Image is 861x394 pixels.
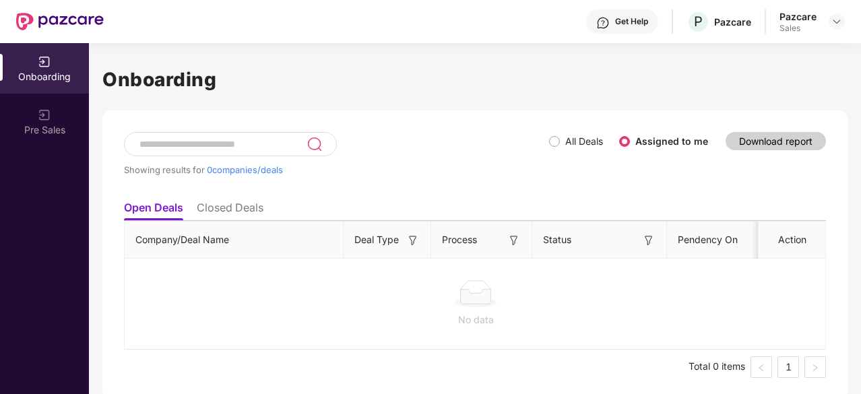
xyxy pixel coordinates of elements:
[751,356,772,378] button: left
[197,201,263,220] li: Closed Deals
[307,136,322,152] img: svg+xml;base64,PHN2ZyB3aWR0aD0iMjQiIGhlaWdodD0iMjUiIHZpZXdCb3g9IjAgMCAyNCAyNSIgZmlsbD0ibm9uZSIgeG...
[124,164,549,175] div: Showing results for
[615,16,648,27] div: Get Help
[16,13,104,30] img: New Pazcare Logo
[442,232,477,247] span: Process
[831,16,842,27] img: svg+xml;base64,PHN2ZyBpZD0iRHJvcGRvd24tMzJ4MzIiIHhtbG5zPSJodHRwOi8vd3d3LnczLm9yZy8yMDAwL3N2ZyIgd2...
[635,135,708,147] label: Assigned to me
[779,10,817,23] div: Pazcare
[757,364,765,372] span: left
[779,23,817,34] div: Sales
[102,65,848,94] h1: Onboarding
[207,164,283,175] span: 0 companies/deals
[804,356,826,378] button: right
[777,356,799,378] li: 1
[642,234,656,247] img: svg+xml;base64,PHN2ZyB3aWR0aD0iMTYiIGhlaWdodD0iMTYiIHZpZXdCb3g9IjAgMCAxNiAxNiIgZmlsbD0ibm9uZSIgeG...
[759,222,826,259] th: Action
[596,16,610,30] img: svg+xml;base64,PHN2ZyBpZD0iSGVscC0zMngzMiIgeG1sbnM9Imh0dHA6Ly93d3cudzMub3JnLzIwMDAvc3ZnIiB3aWR0aD...
[804,356,826,378] li: Next Page
[124,201,183,220] li: Open Deals
[406,234,420,247] img: svg+xml;base64,PHN2ZyB3aWR0aD0iMTYiIGhlaWdodD0iMTYiIHZpZXdCb3g9IjAgMCAxNiAxNiIgZmlsbD0ibm9uZSIgeG...
[125,222,344,259] th: Company/Deal Name
[726,132,826,150] button: Download report
[38,55,51,69] img: svg+xml;base64,PHN2ZyB3aWR0aD0iMjAiIGhlaWdodD0iMjAiIHZpZXdCb3g9IjAgMCAyMCAyMCIgZmlsbD0ibm9uZSIgeG...
[354,232,399,247] span: Deal Type
[135,313,816,327] div: No data
[811,364,819,372] span: right
[543,232,571,247] span: Status
[565,135,603,147] label: All Deals
[714,15,751,28] div: Pazcare
[678,232,738,247] span: Pendency On
[38,108,51,122] img: svg+xml;base64,PHN2ZyB3aWR0aD0iMjAiIGhlaWdodD0iMjAiIHZpZXdCb3g9IjAgMCAyMCAyMCIgZmlsbD0ibm9uZSIgeG...
[751,356,772,378] li: Previous Page
[507,234,521,247] img: svg+xml;base64,PHN2ZyB3aWR0aD0iMTYiIGhlaWdodD0iMTYiIHZpZXdCb3g9IjAgMCAxNiAxNiIgZmlsbD0ibm9uZSIgeG...
[694,13,703,30] span: P
[778,357,798,377] a: 1
[689,356,745,378] li: Total 0 items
